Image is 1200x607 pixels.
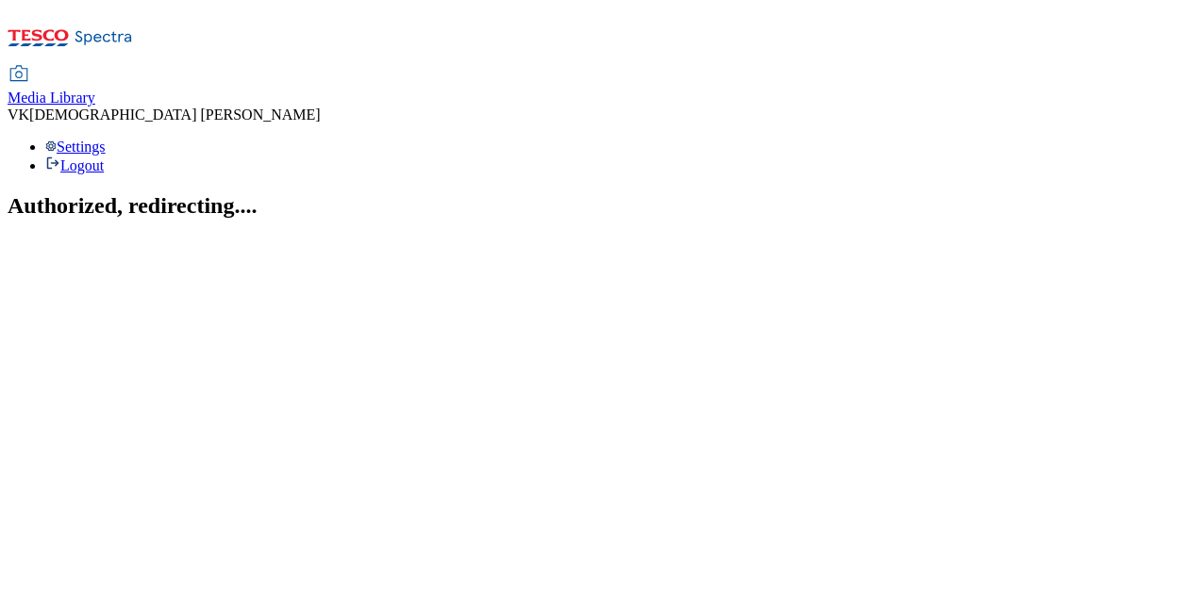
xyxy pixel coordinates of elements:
[8,193,1192,219] h2: Authorized, redirecting....
[29,107,321,123] span: [DEMOGRAPHIC_DATA] [PERSON_NAME]
[8,90,95,106] span: Media Library
[8,67,95,107] a: Media Library
[8,107,29,123] span: VK
[45,139,106,155] a: Settings
[45,157,104,173] a: Logout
